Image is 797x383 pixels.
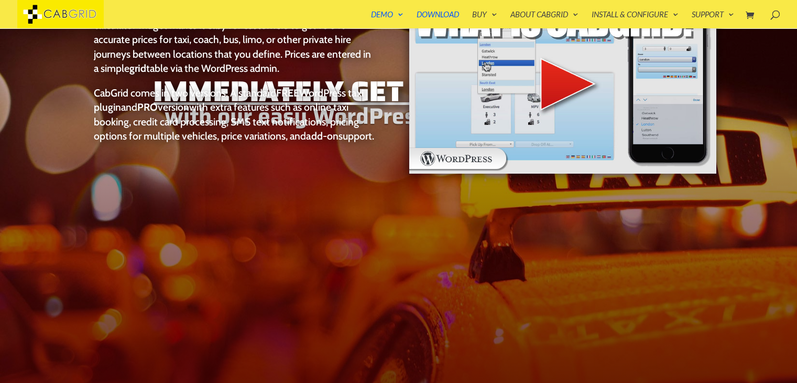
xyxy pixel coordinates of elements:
[592,10,679,28] a: Install & Configure
[94,87,364,113] a: FREEWordPress taxi plugin
[306,130,339,142] a: add-on
[137,101,189,113] a: PROversion
[408,166,717,177] a: WordPress taxi booking plugin Intro Video
[472,10,497,28] a: Buy
[371,10,403,28] a: Demo
[510,10,578,28] a: About CabGrid
[94,4,375,86] p: CabGrid is a . The simple taxi price calculator widget makes it easy for customers to get 100% ac...
[692,10,734,28] a: Support
[129,62,146,75] strong: grid
[417,10,459,28] a: Download
[276,87,299,99] strong: FREE
[94,86,375,144] p: CabGrid comes in two versions: A standard and with extra features such as online taxi booking, cr...
[17,7,104,18] a: CabGrid Taxi Plugin
[137,101,158,113] strong: PRO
